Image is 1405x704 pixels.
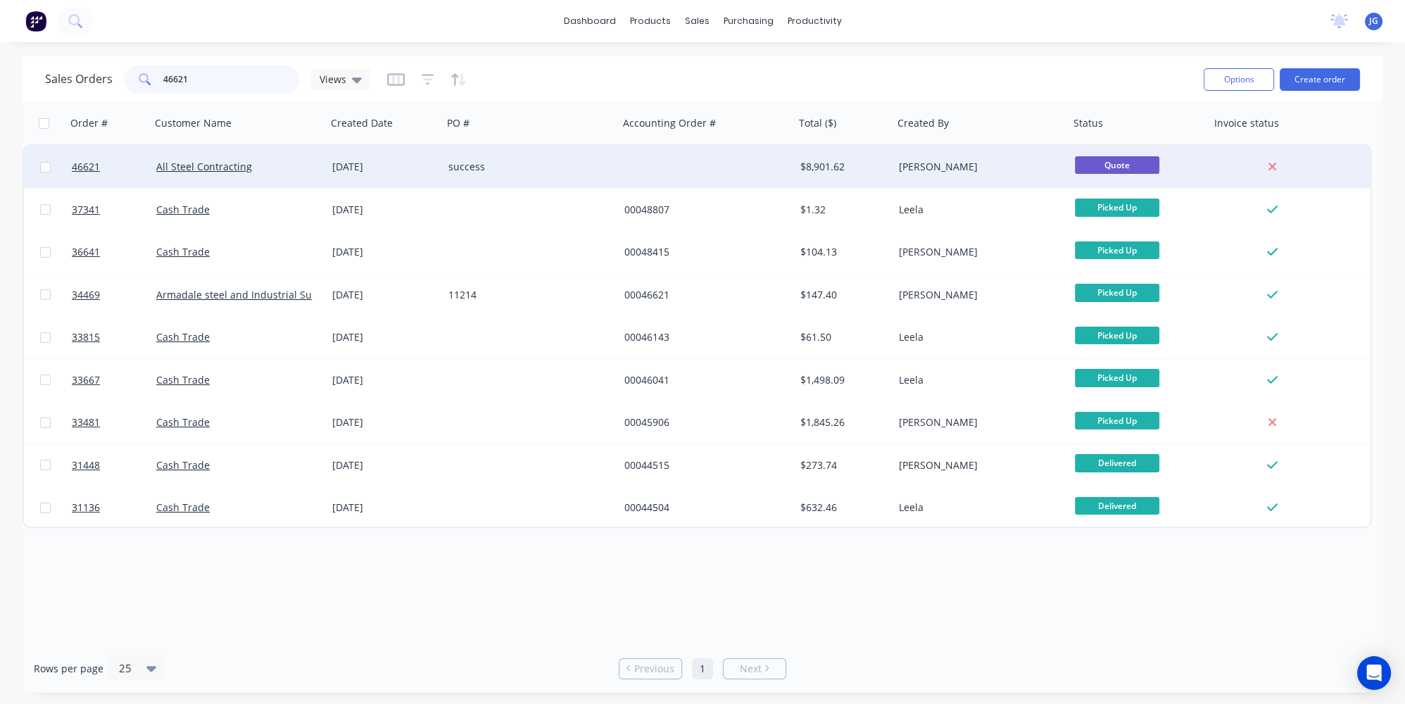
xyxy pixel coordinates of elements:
[800,288,883,302] div: $147.40
[678,11,717,32] div: sales
[72,486,156,529] a: 31136
[156,458,210,472] a: Cash Trade
[624,415,781,429] div: 00045906
[156,160,252,173] a: All Steel Contracting
[634,662,674,676] span: Previous
[624,501,781,515] div: 00044504
[717,11,781,32] div: purchasing
[899,501,1055,515] div: Leela
[1075,497,1159,515] span: Delivered
[1075,369,1159,386] span: Picked Up
[72,203,100,217] span: 37341
[447,116,470,130] div: PO #
[156,501,210,514] a: Cash Trade
[156,373,210,386] a: Cash Trade
[332,245,437,259] div: [DATE]
[72,288,100,302] span: 34469
[72,330,100,344] span: 33815
[800,160,883,174] div: $8,901.62
[899,245,1055,259] div: [PERSON_NAME]
[624,458,781,472] div: 00044515
[156,203,210,216] a: Cash Trade
[1075,241,1159,259] span: Picked Up
[332,288,437,302] div: [DATE]
[619,662,681,676] a: Previous page
[1357,656,1391,690] div: Open Intercom Messenger
[692,658,713,679] a: Page 1 is your current page
[72,415,100,429] span: 33481
[624,203,781,217] div: 00048807
[1075,284,1159,301] span: Picked Up
[72,231,156,273] a: 36641
[624,245,781,259] div: 00048415
[72,401,156,444] a: 33481
[332,203,437,217] div: [DATE]
[70,116,108,130] div: Order #
[156,245,210,258] a: Cash Trade
[72,359,156,401] a: 33667
[72,373,100,387] span: 33667
[1073,116,1103,130] div: Status
[899,160,1055,174] div: [PERSON_NAME]
[45,73,113,86] h1: Sales Orders
[799,116,836,130] div: Total ($)
[332,458,437,472] div: [DATE]
[1204,68,1274,91] button: Options
[557,11,623,32] a: dashboard
[156,330,210,344] a: Cash Trade
[163,65,301,94] input: Search...
[899,415,1055,429] div: [PERSON_NAME]
[624,373,781,387] div: 00046041
[800,373,883,387] div: $1,498.09
[623,116,716,130] div: Accounting Order #
[72,160,100,174] span: 46621
[331,116,393,130] div: Created Date
[155,116,232,130] div: Customer Name
[613,658,792,679] ul: Pagination
[899,330,1055,344] div: Leela
[72,316,156,358] a: 33815
[1369,15,1378,27] span: JG
[1075,412,1159,429] span: Picked Up
[800,203,883,217] div: $1.32
[332,373,437,387] div: [DATE]
[897,116,949,130] div: Created By
[1280,68,1360,91] button: Create order
[448,160,605,174] div: success
[899,373,1055,387] div: Leela
[332,415,437,429] div: [DATE]
[624,330,781,344] div: 00046143
[800,330,883,344] div: $61.50
[800,415,883,429] div: $1,845.26
[156,288,341,301] a: Armadale steel and Industrial Supplies
[320,72,346,87] span: Views
[623,11,678,32] div: products
[1075,156,1159,174] span: Quote
[72,274,156,316] a: 34469
[800,458,883,472] div: $273.74
[25,11,46,32] img: Factory
[1075,199,1159,216] span: Picked Up
[332,160,437,174] div: [DATE]
[781,11,849,32] div: productivity
[899,458,1055,472] div: [PERSON_NAME]
[72,458,100,472] span: 31448
[34,662,103,676] span: Rows per page
[332,330,437,344] div: [DATE]
[899,288,1055,302] div: [PERSON_NAME]
[448,288,605,302] div: 11214
[72,444,156,486] a: 31448
[1075,327,1159,344] span: Picked Up
[72,501,100,515] span: 31136
[72,245,100,259] span: 36641
[800,501,883,515] div: $632.46
[72,189,156,231] a: 37341
[156,415,210,429] a: Cash Trade
[800,245,883,259] div: $104.13
[332,501,437,515] div: [DATE]
[1075,454,1159,472] span: Delivered
[899,203,1055,217] div: Leela
[740,662,762,676] span: Next
[724,662,786,676] a: Next page
[624,288,781,302] div: 00046621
